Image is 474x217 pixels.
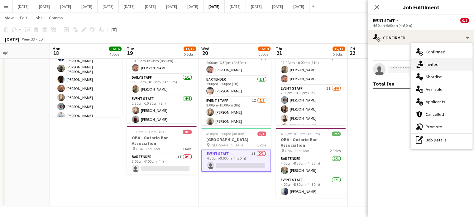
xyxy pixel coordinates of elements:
[201,46,209,52] span: Wed
[288,0,309,12] button: [DATE]
[201,55,271,76] app-card-role: Daily Staff1/19:00am-6:30pm (9h30m)[PERSON_NAME]
[333,52,345,57] div: 5 Jobs
[411,83,472,96] div: Available
[460,18,469,23] span: 0/1
[411,96,472,108] div: Applicants
[109,47,122,51] span: 16/16
[201,97,271,182] app-card-role: Event Staff1I7/82:00pm-10:00pm (8h)[PERSON_NAME][PERSON_NAME]
[33,15,43,21] span: Jobs
[332,131,341,136] span: 2/2
[126,49,134,57] span: 19
[350,46,355,52] span: Fri
[210,143,245,147] span: [GEOGRAPHIC_DATA]
[411,134,472,146] div: Job Details
[333,47,345,51] span: 15/17
[127,126,197,175] app-job-card: 3:00pm-7:00pm (4h)0/1OBA - Ontario Bar Association OBA - 2nd Floor1 RoleBartender1I0/13:00pm-7:00...
[127,95,197,144] app-card-role: Event Staff4/42:30pm-10:30pm (8h)[PERSON_NAME][PERSON_NAME]
[368,3,474,11] h3: Job Fulfilment
[39,37,45,42] div: EDT
[275,49,284,57] span: 21
[5,15,14,21] span: View
[140,0,161,12] button: [DATE]
[51,49,60,57] span: 18
[52,46,60,52] span: Mon
[411,58,472,71] div: Invited
[201,128,271,172] app-job-card: 4:30pm-9:00pm (4h30m)0/1[GEOGRAPHIC_DATA] [GEOGRAPHIC_DATA]1 RoleEvent Staff1I0/14:30pm-9:00pm (4...
[276,137,346,148] h3: OBA - Ontario Bar Association
[183,146,192,151] span: 1 Role
[373,18,400,23] button: Event Staff
[246,0,267,12] button: [DATE]
[411,121,472,133] div: Promote
[127,46,134,52] span: Tue
[184,47,196,51] span: 11/12
[132,130,164,134] span: 3:00pm-7:00pm (4h)
[5,36,19,42] div: [DATE]
[34,0,55,12] button: [DATE]
[368,30,474,45] div: Confirmed
[119,0,140,12] button: [DATE]
[201,76,271,97] app-card-role: Bartender1/12:00pm-9:00pm (7h)[PERSON_NAME]
[184,52,196,57] div: 5 Jobs
[98,0,119,12] button: [DATE]
[206,131,246,136] span: 4:30pm-9:00pm (4h30m)
[281,131,320,136] span: 4:00pm-8:30pm (4h30m)
[276,176,346,198] app-card-role: Event Staff1/14:00pm-8:30pm (4h30m)[PERSON_NAME]
[52,42,122,122] app-card-role: Event Staff7/71:00pm-9:00pm (8h)[PERSON_NAME] e [PERSON_NAME][PERSON_NAME] [PERSON_NAME][PERSON_N...
[349,49,355,57] span: 22
[52,24,122,117] app-job-card: 11:00am-9:00pm (10h)11/11SBN - [GEOGRAPHIC_DATA] SBN - [GEOGRAPHIC_DATA]4 RolesBartender1/11:00pm...
[276,128,346,198] app-job-card: 4:00pm-8:30pm (4h30m)2/2OBA - Ontario Bar Association OBA - 2nd Floor2 RolesBartender1/14:00pm-8:...
[20,15,27,21] span: Edit
[411,46,472,58] div: Confirmed
[161,0,182,12] button: [DATE]
[330,148,341,153] span: 2 Roles
[127,153,197,175] app-card-role: Bartender1I0/13:00pm-7:00pm (4h)
[276,55,346,85] app-card-role: Daily Staff2/211:00am-10:00pm (11h)[PERSON_NAME][PERSON_NAME]
[109,52,121,57] div: 4 Jobs
[276,155,346,176] app-card-role: Bartender1/14:00pm-8:30pm (4h30m)[PERSON_NAME]
[276,33,346,125] app-job-card: 11:00am-10:00pm (11h)8/10SBN - [GEOGRAPHIC_DATA] SBN - [GEOGRAPHIC_DATA]3 RolesDaily Staff2/211:0...
[21,37,36,42] span: Week 33
[127,53,197,74] app-card-role: Daily Staff1/110:00am-6:30pm (8h30m)[PERSON_NAME]
[55,0,76,12] button: [DATE]
[127,135,197,146] h3: OBA - Ontario Bar Association
[76,0,98,12] button: [DATE]
[183,130,192,134] span: 0/1
[258,47,271,51] span: 16/18
[201,33,271,125] app-job-card: 9:00am-10:00pm (13h)11/12SBN - [GEOGRAPHIC_DATA] SBN - [GEOGRAPHIC_DATA]4 RolesDaily Staff1/19:00...
[257,143,266,147] span: 1 Role
[17,14,30,22] a: Edit
[127,74,197,95] app-card-role: Daily Staff1/111:00am-10:30pm (11h30m)[PERSON_NAME]
[31,14,45,22] a: Jobs
[49,15,63,21] span: Comms
[411,71,472,83] div: Shortlist
[127,31,197,123] app-job-card: 10:00am-10:30pm (12h30m)6/6SBN - [GEOGRAPHIC_DATA] SBN - [GEOGRAPHIC_DATA]3 RolesDaily Staff1/110...
[136,146,160,151] span: OBA - 2nd Floor
[201,137,271,142] h3: [GEOGRAPHIC_DATA]
[2,14,16,22] a: View
[411,108,472,121] div: Cancelled
[182,0,203,12] button: [DATE]
[201,150,271,172] app-card-role: Event Staff1I0/14:30pm-9:00pm (4h30m)
[285,148,309,153] span: OBA - 2nd Floor
[258,52,270,57] div: 5 Jobs
[46,14,65,22] a: Comms
[225,0,246,12] button: [DATE]
[200,49,209,57] span: 20
[373,81,394,87] div: Total fee
[276,85,346,153] app-card-role: Event Staff2I4/62:00pm-10:00pm (8h)[PERSON_NAME][PERSON_NAME][PERSON_NAME][PERSON_NAME] [PERSON_N...
[267,0,288,12] button: [DATE]
[13,0,34,12] button: [DATE]
[373,18,395,23] span: Event Staff
[373,23,469,28] div: 4:30pm-9:00pm (4h30m)
[276,46,284,52] span: Thu
[203,0,225,12] button: [DATE]
[257,131,266,136] span: 0/1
